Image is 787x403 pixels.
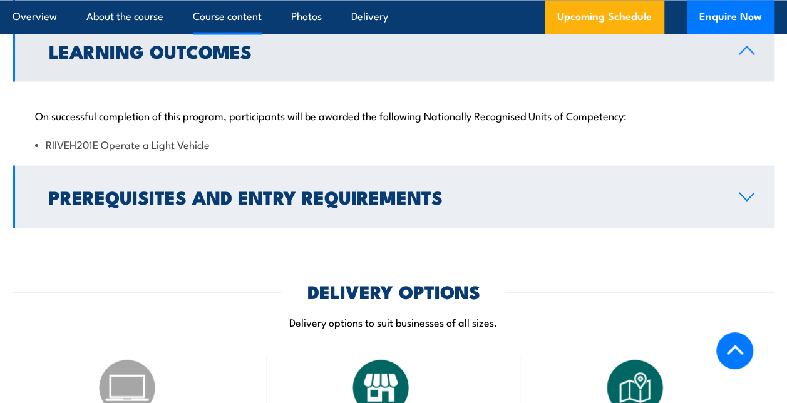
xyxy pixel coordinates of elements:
[49,188,719,204] h2: Prerequisites and Entry Requirements
[13,314,774,329] p: Delivery options to suit businesses of all sizes.
[307,282,480,298] h2: DELIVERY OPTIONS
[13,19,774,81] a: Learning Outcomes
[13,165,774,228] a: Prerequisites and Entry Requirements
[35,136,752,151] li: RIIVEH201E Operate a Light Vehicle
[49,42,719,58] h2: Learning Outcomes
[35,108,752,121] p: On successful completion of this program, participants will be awarded the following Nationally R...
